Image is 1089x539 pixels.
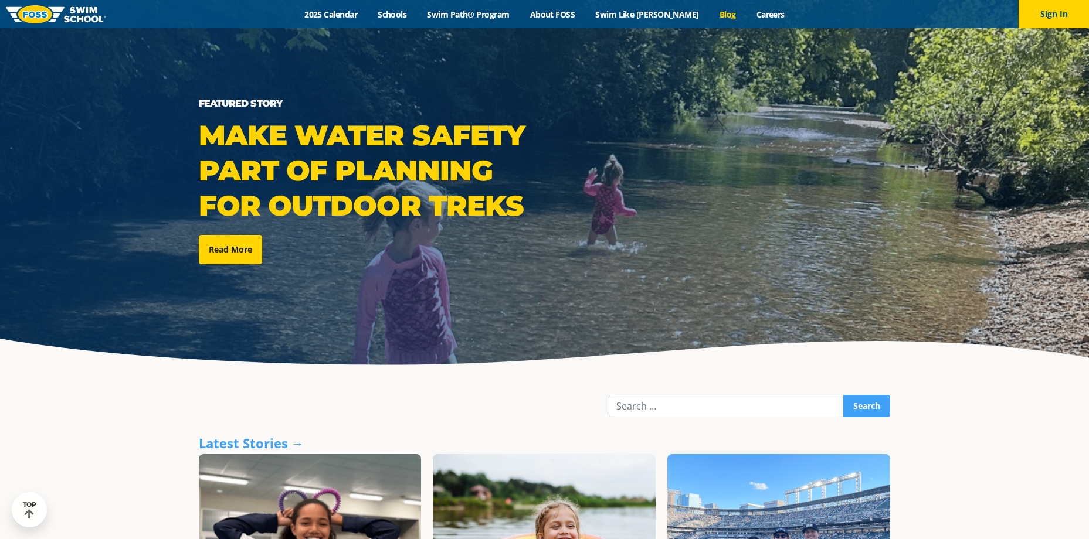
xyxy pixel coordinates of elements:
[199,235,262,264] a: Read More
[368,9,417,20] a: Schools
[294,9,368,20] a: 2025 Calendar
[417,9,520,20] a: Swim Path® Program
[199,435,891,451] div: Latest Stories →
[709,9,746,20] a: Blog
[585,9,710,20] a: Swim Like [PERSON_NAME]
[843,395,890,417] input: Search
[6,5,106,23] img: FOSS Swim School Logo
[199,95,539,112] div: Featured Story
[609,395,844,417] input: Search …
[746,9,795,20] a: Careers
[199,118,539,223] div: Make Water Safety Part of Planning for Outdoor Treks
[23,501,36,519] div: TOP
[520,9,585,20] a: About FOSS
